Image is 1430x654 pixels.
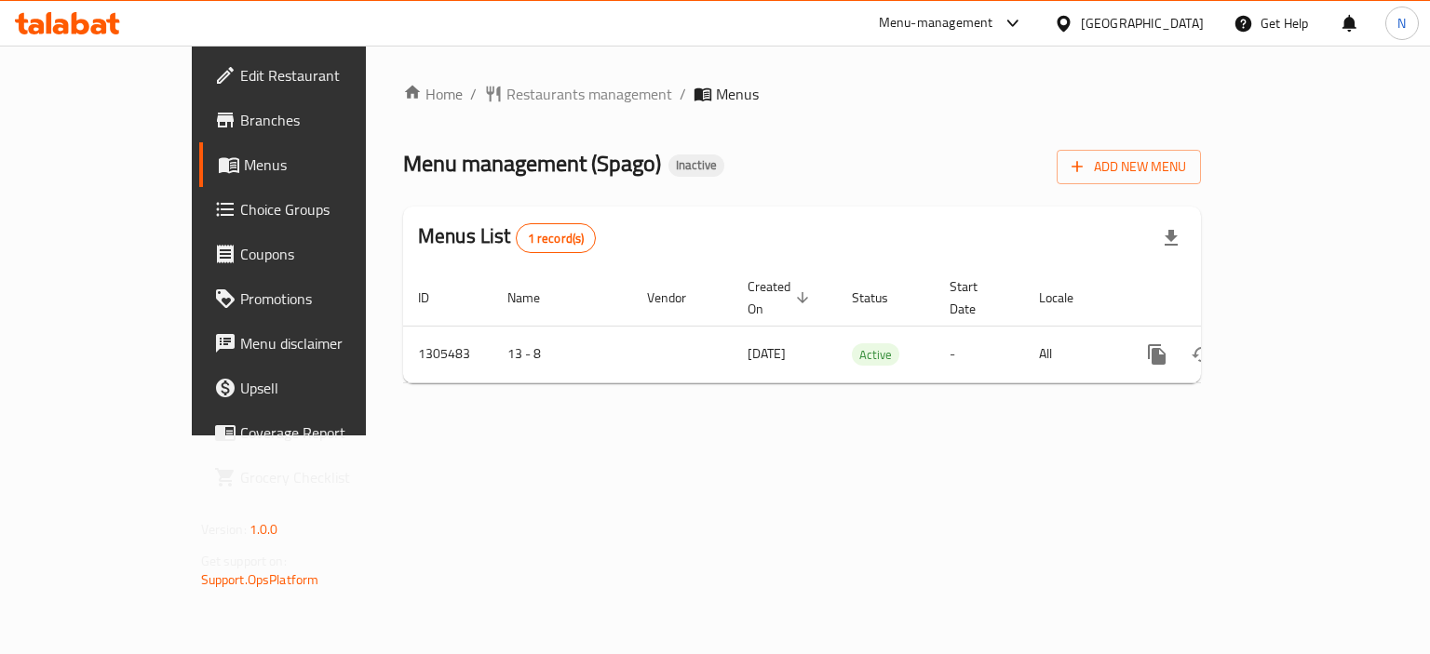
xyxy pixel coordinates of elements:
[199,232,431,276] a: Coupons
[1024,326,1120,382] td: All
[1149,216,1194,260] div: Export file
[240,109,416,131] span: Branches
[507,287,564,309] span: Name
[852,344,899,366] span: Active
[1135,332,1180,377] button: more
[403,83,1201,105] nav: breadcrumb
[1039,287,1098,309] span: Locale
[748,341,786,366] span: [DATE]
[240,332,416,354] span: Menu disclaimer
[403,326,492,382] td: 1305483
[199,276,431,321] a: Promotions
[418,287,453,309] span: ID
[199,366,431,410] a: Upsell
[879,12,993,34] div: Menu-management
[506,83,672,105] span: Restaurants management
[492,326,632,382] td: 13 - 8
[240,198,416,220] span: Choice Groups
[403,270,1329,383] table: enhanced table
[199,455,431,500] a: Grocery Checklist
[240,421,416,444] span: Coverage Report
[403,83,463,105] a: Home
[668,157,724,173] span: Inactive
[240,64,416,87] span: Edit Restaurant
[1120,270,1329,327] th: Actions
[680,83,686,105] li: /
[244,153,416,176] span: Menus
[950,275,1002,320] span: Start Date
[517,230,596,247] span: 1 record(s)
[199,187,431,232] a: Choice Groups
[201,567,319,592] a: Support.OpsPlatform
[748,275,815,320] span: Created On
[201,549,287,573] span: Get support on:
[240,287,416,310] span: Promotions
[1180,332,1224,377] button: Change Status
[484,83,672,105] a: Restaurants management
[403,142,661,184] span: Menu management ( Spago )
[199,410,431,455] a: Coverage Report
[1057,150,1201,184] button: Add New Menu
[1072,155,1186,179] span: Add New Menu
[935,326,1024,382] td: -
[201,517,247,541] span: Version:
[470,83,477,105] li: /
[647,287,710,309] span: Vendor
[418,222,596,253] h2: Menus List
[1397,13,1406,33] span: N
[199,142,431,187] a: Menus
[668,154,724,177] div: Inactive
[240,243,416,265] span: Coupons
[852,287,912,309] span: Status
[716,83,759,105] span: Menus
[240,466,416,488] span: Grocery Checklist
[516,223,597,253] div: Total records count
[250,517,278,541] span: 1.0.0
[199,98,431,142] a: Branches
[240,377,416,399] span: Upsell
[199,53,431,98] a: Edit Restaurant
[199,321,431,366] a: Menu disclaimer
[1081,13,1204,33] div: [GEOGRAPHIC_DATA]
